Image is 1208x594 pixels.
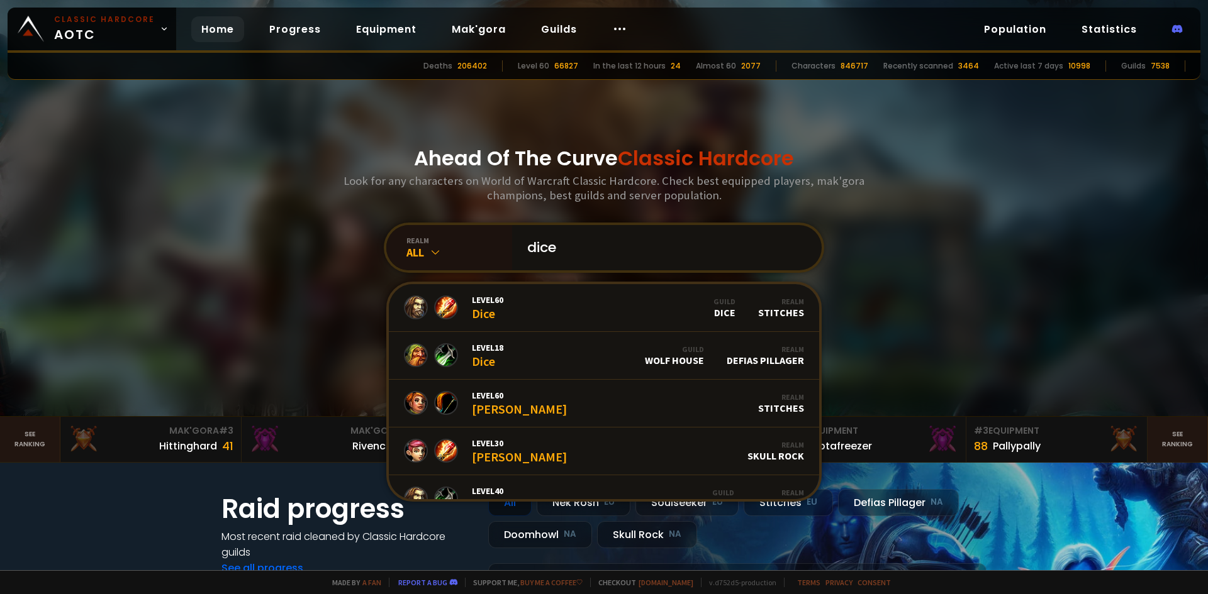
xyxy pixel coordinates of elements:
[389,475,819,523] a: Level40[PERSON_NAME]GuildThe LodgeRealmNek'Rosh
[747,440,804,462] div: Skull Rock
[758,392,804,414] div: Stitches
[406,245,512,260] div: All
[249,424,415,437] div: Mak'Gora
[747,440,804,449] div: Realm
[838,489,959,516] div: Defias Pillager
[825,578,853,587] a: Privacy
[159,438,217,454] div: Hittinghard
[974,437,988,454] div: 88
[398,578,447,587] a: Report a bug
[758,297,804,306] div: Realm
[683,488,734,510] div: The Lodge
[841,60,868,72] div: 846717
[757,488,804,497] div: Realm
[389,427,819,475] a: Level30[PERSON_NAME]RealmSkull Rock
[1121,60,1146,72] div: Guilds
[352,438,392,454] div: Rivench
[457,60,487,72] div: 206402
[974,424,988,437] span: # 3
[442,16,516,42] a: Mak'gora
[1071,16,1147,42] a: Statistics
[1151,60,1170,72] div: 7538
[520,578,583,587] a: Buy me a coffee
[389,332,819,380] a: Level18DiceGuildWolf HouseRealmDefias Pillager
[974,424,1139,437] div: Equipment
[242,417,423,462] a: Mak'Gora#2Rivench100
[744,489,833,516] div: Stitches
[221,561,303,575] a: See all progress
[414,143,794,173] h1: Ahead Of The Curve
[593,60,666,72] div: In the last 12 hours
[671,60,681,72] div: 24
[531,16,587,42] a: Guilds
[958,60,979,72] div: 3464
[931,496,943,509] small: NA
[472,437,567,449] span: Level 30
[54,14,155,25] small: Classic Hardcore
[68,424,233,437] div: Mak'Gora
[389,380,819,427] a: Level60[PERSON_NAME]RealmStitches
[883,60,953,72] div: Recently scanned
[727,344,804,366] div: Defias Pillager
[472,485,567,512] div: [PERSON_NAME]
[966,417,1148,462] a: #3Equipment88Pallypally
[758,297,804,319] div: Stitches
[807,496,817,509] small: EU
[60,417,242,462] a: Mak'Gora#3Hittinghard41
[259,16,331,42] a: Progress
[590,578,693,587] span: Checkout
[472,294,503,305] span: Level 60
[54,14,155,44] span: AOTC
[604,496,615,509] small: EU
[221,529,473,560] h4: Most recent raid cleaned by Classic Hardcore guilds
[554,60,578,72] div: 66827
[423,60,452,72] div: Deaths
[712,496,723,509] small: EU
[1148,417,1208,462] a: Seeranking
[597,521,697,548] div: Skull Rock
[472,342,503,353] span: Level 18
[994,60,1063,72] div: Active last 7 days
[222,437,233,454] div: 41
[974,16,1056,42] a: Population
[812,438,872,454] div: Notafreezer
[406,236,512,245] div: realm
[338,173,870,202] h3: Look for any characters on World of Warcraft Classic Hardcore. Check best equipped players, mak'g...
[701,578,776,587] span: v. d752d5 - production
[191,16,244,42] a: Home
[696,60,736,72] div: Almost 60
[1068,60,1090,72] div: 10998
[645,344,704,354] div: Guild
[472,437,567,465] div: [PERSON_NAME]
[221,489,473,529] h1: Raid progress
[472,390,567,417] div: [PERSON_NAME]
[669,528,681,541] small: NA
[727,344,804,354] div: Realm
[757,488,804,510] div: Nek'Rosh
[797,578,820,587] a: Terms
[785,417,966,462] a: #2Equipment88Notafreezer
[645,344,704,366] div: Wolf House
[639,578,693,587] a: [DOMAIN_NAME]
[564,528,576,541] small: NA
[683,488,734,497] div: Guild
[362,578,381,587] a: a fan
[472,390,567,401] span: Level 60
[993,438,1041,454] div: Pallypally
[8,8,176,50] a: Classic HardcoreAOTC
[520,225,807,270] input: Search a character...
[472,485,567,497] span: Level 40
[618,144,794,172] span: Classic Hardcore
[858,578,891,587] a: Consent
[741,60,761,72] div: 2077
[537,489,630,516] div: Nek'Rosh
[713,297,735,319] div: Dice
[758,392,804,402] div: Realm
[791,60,836,72] div: Characters
[346,16,427,42] a: Equipment
[713,297,735,306] div: Guild
[635,489,739,516] div: Soulseeker
[472,342,503,369] div: Dice
[472,294,503,321] div: Dice
[518,60,549,72] div: Level 60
